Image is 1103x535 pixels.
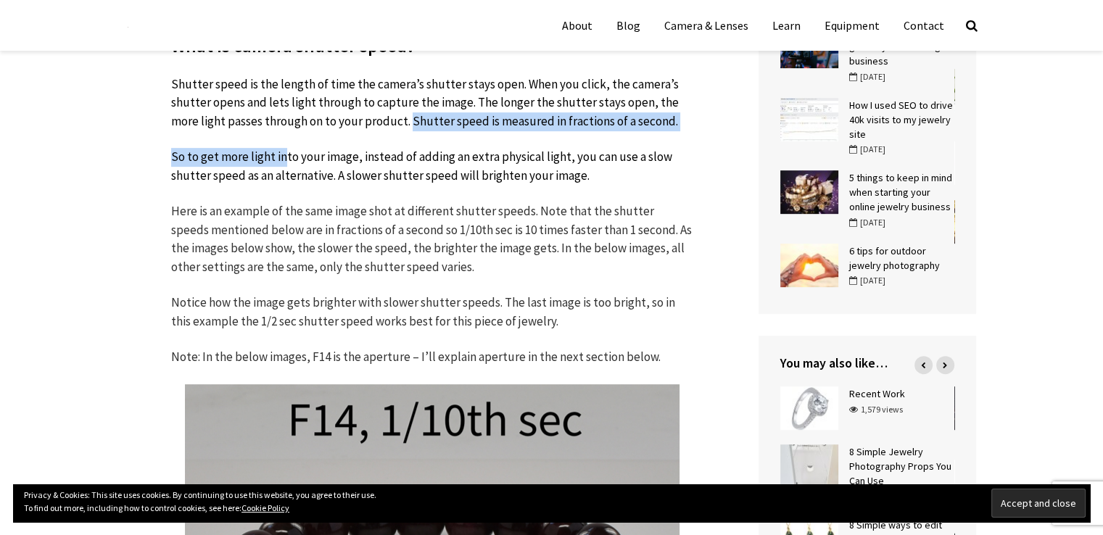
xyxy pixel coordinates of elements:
a: About [551,7,603,43]
p: Notice how the image gets brighter with slower shutter speeds. The last image is too bright, so i... [171,294,693,331]
p: Note: In the below images, F14 is the aperture – I’ll explain aperture in the next section below. [171,348,693,367]
h4: You may also like… [780,354,954,372]
a: Cookie Policy [241,502,289,513]
a: How I used SEO to drive 40k visits to my jewelry site [849,99,953,141]
a: 6 tips for outdoor jewelry photography [849,244,940,272]
span: [DATE] [849,217,885,228]
a: Learn [761,7,811,43]
span: [DATE] [849,71,885,82]
a: Contact [893,7,955,43]
a: Camera & Lenses [653,7,759,43]
a: Blog [606,7,651,43]
a: 8 Simple Jewelry Photography Props You Can Use [849,445,951,487]
span: [DATE] [849,144,885,154]
p: Here is an example of the same image shot at different shutter speeds. Note that the shutter spee... [171,202,693,276]
input: Accept and close [991,489,1086,518]
a: Recent Work [849,387,905,400]
div: 1,579 views [849,403,903,416]
span: [DATE] [849,275,885,286]
a: How I used YouTube to grow my custom ring business [849,25,946,67]
span: Shutter speed is the length of time the camera’s shutter stays open. When you click, the camera’s... [171,76,679,129]
div: Privacy & Cookies: This site uses cookies. By continuing to use this website, you agree to their ... [13,484,1090,522]
a: Equipment [814,7,891,43]
span: So to get more light into your image, instead of adding an extra physical light, you can use a sl... [171,149,672,183]
a: 5 things to keep in mind when starting your online jewelry business [849,171,952,213]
